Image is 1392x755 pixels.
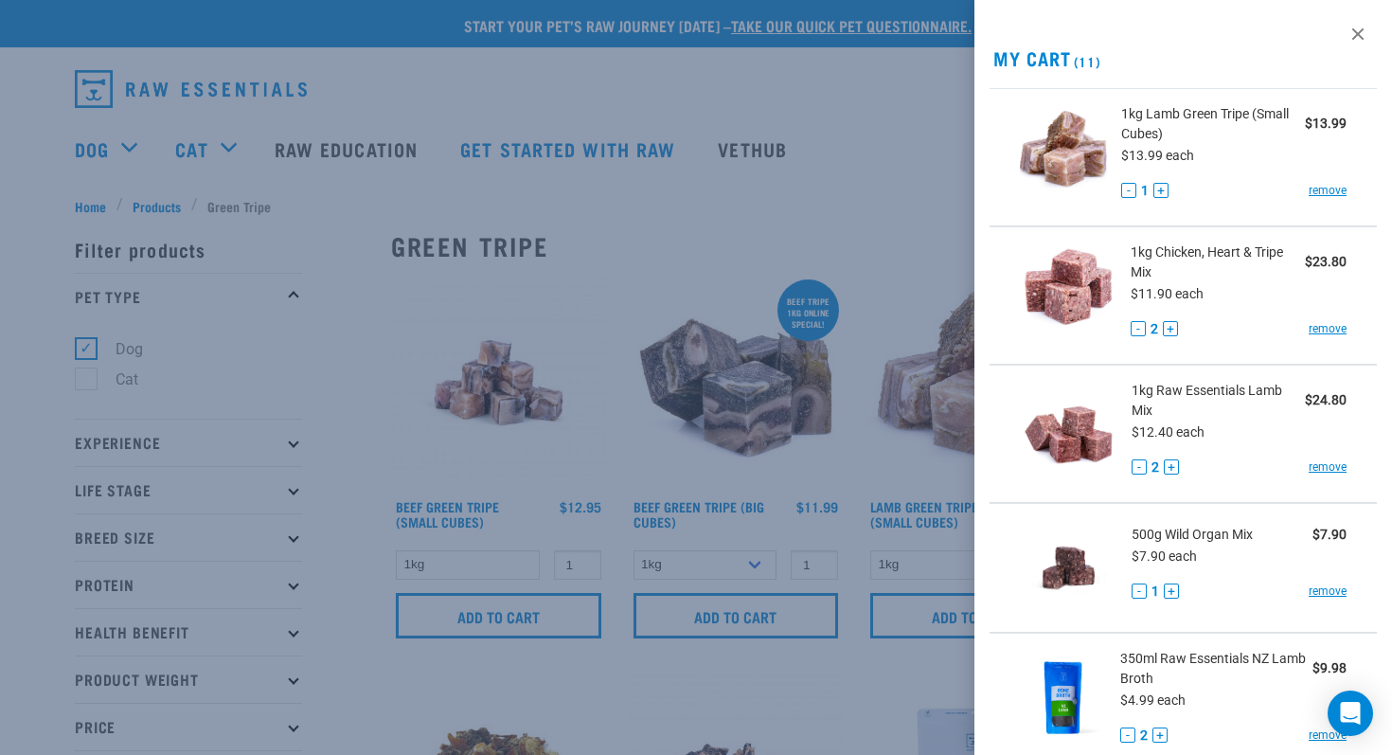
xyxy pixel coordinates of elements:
span: 1kg Chicken, Heart & Tripe Mix [1131,243,1305,282]
span: 2 [1151,319,1158,339]
a: remove [1309,320,1347,337]
button: + [1163,321,1178,336]
span: (11) [1071,58,1101,64]
strong: $23.80 [1305,254,1347,269]
span: 1kg Raw Essentials Lamb Mix [1132,381,1305,421]
button: - [1120,728,1135,743]
div: Open Intercom Messenger [1328,691,1373,736]
a: remove [1309,182,1347,199]
span: 1 [1151,582,1159,602]
h2: My Cart [974,47,1392,69]
button: + [1153,183,1169,198]
span: $7.90 each [1132,548,1197,564]
span: $13.99 each [1121,148,1194,163]
button: - [1132,459,1147,475]
strong: $24.80 [1305,392,1347,407]
a: remove [1309,583,1347,600]
img: Chicken, Heart & Tripe Mix [1020,243,1116,340]
button: + [1164,459,1179,475]
strong: $9.98 [1312,660,1347,675]
span: 1 [1141,181,1149,201]
span: 350ml Raw Essentials NZ Lamb Broth [1120,649,1312,689]
span: 2 [1151,458,1159,477]
button: + [1164,584,1179,599]
button: - [1132,584,1147,599]
strong: $7.90 [1312,527,1347,542]
span: 1kg Lamb Green Tripe (Small Cubes) [1121,104,1305,144]
a: remove [1309,458,1347,476]
img: Lamb Green Tripe (Small Cubes) [1020,104,1107,202]
img: Raw Essentials Lamb Mix [1020,381,1117,478]
span: 500g Wild Organ Mix [1132,525,1253,545]
button: + [1152,728,1168,743]
span: $4.99 each [1120,692,1186,708]
a: remove [1309,727,1347,744]
span: $11.90 each [1131,286,1204,301]
img: Wild Organ Mix [1020,519,1117,617]
strong: $13.99 [1305,116,1347,131]
button: - [1131,321,1146,336]
span: 2 [1140,726,1148,746]
button: - [1121,183,1136,198]
span: $12.40 each [1132,424,1205,440]
img: Raw Essentials NZ Lamb Broth [1020,649,1106,746]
